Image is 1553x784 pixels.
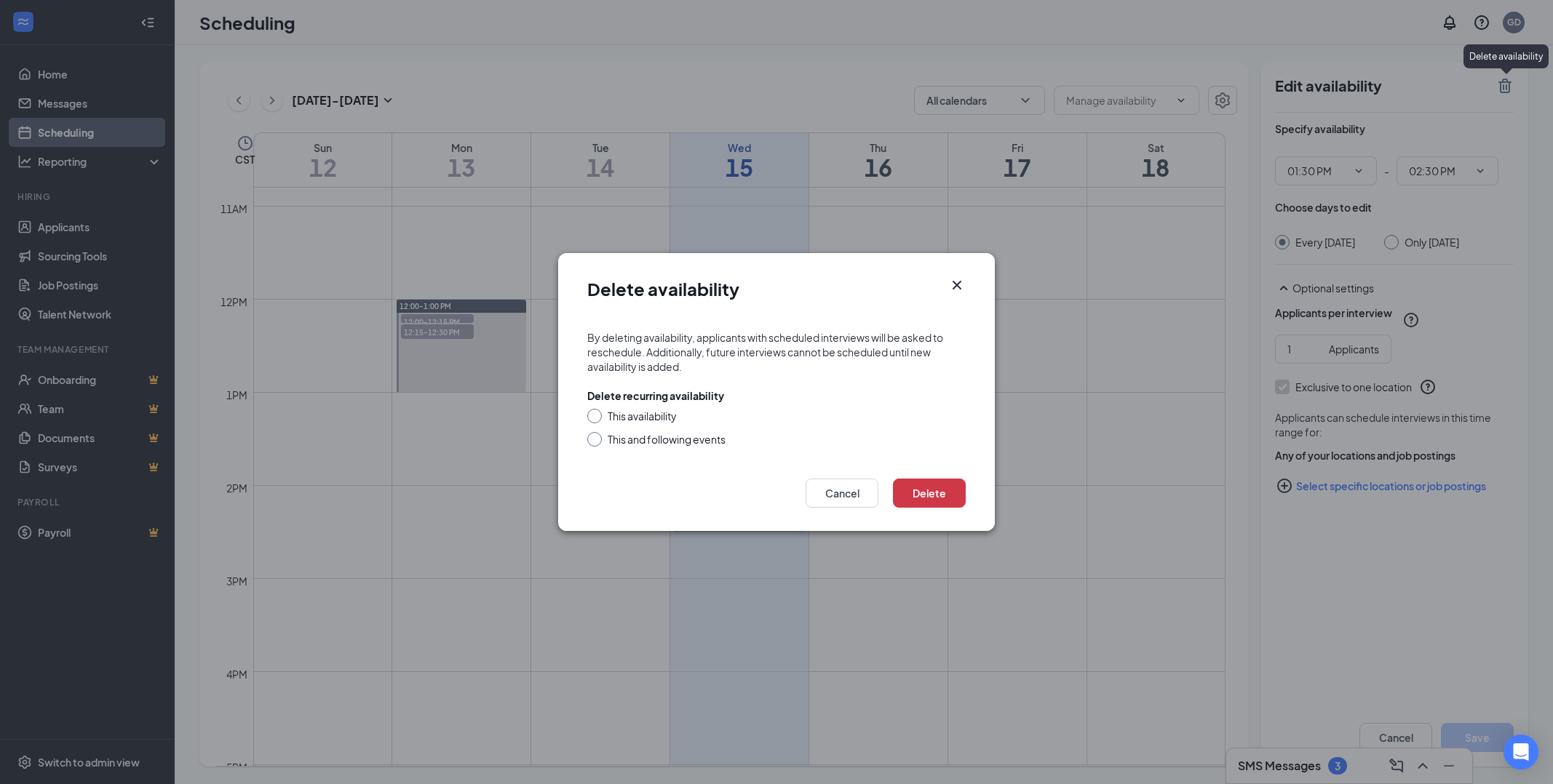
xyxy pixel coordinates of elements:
div: By deleting availability, applicants with scheduled interviews will be asked to reschedule. Addit... [587,330,966,374]
svg: Cross [948,276,966,294]
div: Delete availability [1463,44,1549,68]
button: Close [948,276,966,294]
button: Delete [893,479,966,508]
h1: Delete availability [587,276,739,301]
div: Open Intercom Messenger [1504,735,1538,769]
div: This availability [608,409,677,423]
button: Cancel [806,479,878,508]
div: This and following events [608,432,726,447]
div: Delete recurring availability [587,388,724,403]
